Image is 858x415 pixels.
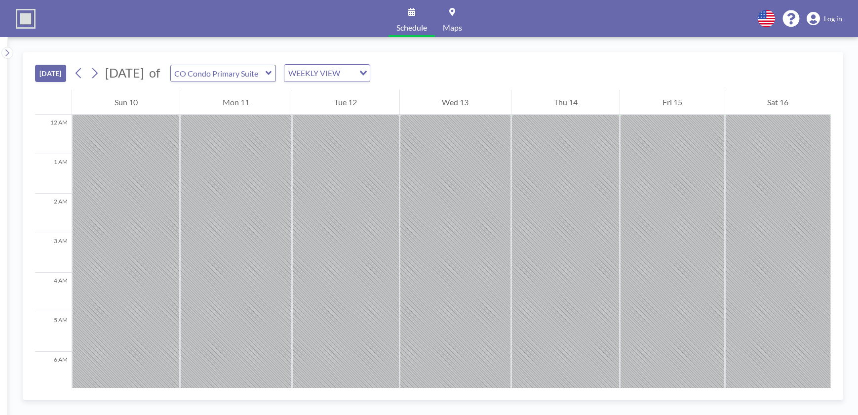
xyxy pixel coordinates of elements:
[35,273,72,312] div: 4 AM
[35,115,72,154] div: 12 AM
[171,65,266,82] input: CO Condo Primary Suite
[396,24,427,32] span: Schedule
[620,90,724,115] div: Fri 15
[725,90,831,115] div: Sat 16
[286,67,342,80] span: WEEKLY VIEW
[824,14,842,23] span: Log in
[35,312,72,352] div: 5 AM
[149,65,160,81] span: of
[343,67,353,80] input: Search for option
[35,194,72,233] div: 2 AM
[16,9,36,29] img: organization-logo
[180,90,291,115] div: Mon 11
[284,65,370,82] div: Search for option
[105,65,144,80] span: [DATE]
[443,24,462,32] span: Maps
[35,233,72,273] div: 3 AM
[400,90,511,115] div: Wed 13
[72,90,180,115] div: Sun 10
[292,90,399,115] div: Tue 12
[35,65,66,82] button: [DATE]
[807,12,842,26] a: Log in
[35,352,72,391] div: 6 AM
[511,90,620,115] div: Thu 14
[35,154,72,194] div: 1 AM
